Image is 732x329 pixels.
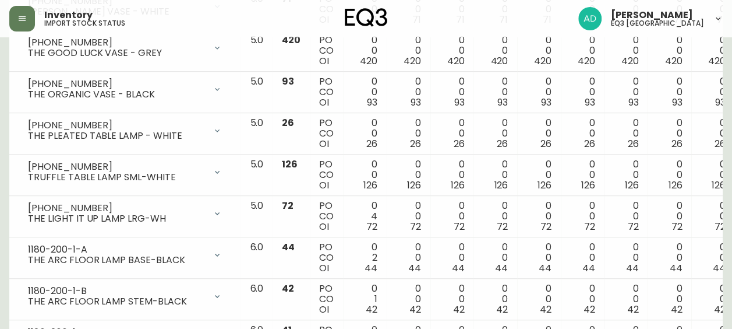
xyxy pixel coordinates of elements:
[28,244,206,255] div: 1180-200-1-A
[410,137,421,150] span: 26
[668,178,682,192] span: 126
[352,283,377,315] div: 0 1
[578,54,595,68] span: 420
[19,118,231,143] div: [PHONE_NUMBER]THE PLEATED TABLE LAMP - WHITE
[407,178,421,192] span: 126
[670,303,682,316] span: 42
[440,201,465,232] div: 0 0
[540,303,551,316] span: 42
[319,220,329,233] span: OI
[28,255,206,265] div: THE ARC FLOOR LAMP BASE-BLACK
[584,137,595,150] span: 26
[701,118,726,149] div: 0 0
[28,120,206,131] div: [PHONE_NUMBER]
[366,137,377,150] span: 26
[614,242,639,274] div: 0 0
[28,131,206,141] div: THE PLEATED TABLE LAMP - WHITE
[241,196,273,237] td: 5.0
[28,296,206,307] div: THE ARC FLOOR LAMP STEM-BLACK
[497,96,508,109] span: 93
[440,242,465,274] div: 0 0
[319,178,329,192] span: OI
[447,54,465,68] span: 420
[494,178,508,192] span: 126
[366,220,377,233] span: 72
[701,76,726,108] div: 0 0
[526,201,551,232] div: 0 0
[352,242,377,274] div: 0 2
[570,35,595,66] div: 0 0
[497,220,508,233] span: 72
[625,178,639,192] span: 126
[712,178,726,192] span: 126
[584,220,595,233] span: 72
[701,242,726,274] div: 0 0
[282,75,294,88] span: 93
[627,303,639,316] span: 42
[396,201,421,232] div: 0 0
[28,48,206,58] div: THE GOOD LUCK VASE - GREY
[540,220,551,233] span: 72
[352,159,377,191] div: 0 0
[352,35,377,66] div: 0 0
[526,242,551,274] div: 0 0
[621,54,639,68] span: 420
[408,261,421,275] span: 44
[483,201,508,232] div: 0 0
[657,201,682,232] div: 0 0
[28,162,206,172] div: [PHONE_NUMBER]
[241,155,273,196] td: 5.0
[671,96,682,109] span: 93
[19,283,231,309] div: 1180-200-1-BTHE ARC FLOOR LAMP STEM-BLACK
[582,261,595,275] span: 44
[440,118,465,149] div: 0 0
[440,35,465,66] div: 0 0
[440,283,465,315] div: 0 0
[319,201,334,232] div: PO CO
[319,35,334,66] div: PO CO
[396,159,421,191] div: 0 0
[626,261,639,275] span: 44
[319,54,329,68] span: OI
[452,261,465,275] span: 44
[319,261,329,275] span: OI
[713,261,726,275] span: 44
[319,283,334,315] div: PO CO
[345,8,388,27] img: logo
[28,286,206,296] div: 1180-200-1-B
[363,178,377,192] span: 126
[614,76,639,108] div: 0 0
[282,282,294,295] span: 42
[319,118,334,149] div: PO CO
[282,157,298,171] span: 126
[614,283,639,315] div: 0 0
[28,213,206,224] div: THE LIGHT IT UP LAMP LRG-WH
[628,137,639,150] span: 26
[537,178,551,192] span: 126
[657,35,682,66] div: 0 0
[440,76,465,108] div: 0 0
[352,118,377,149] div: 0 0
[19,242,231,268] div: 1180-200-1-ATHE ARC FLOOR LAMP BASE-BLACK
[578,7,602,30] img: 308eed972967e97254d70fe596219f44
[701,159,726,191] div: 0 0
[28,203,206,213] div: [PHONE_NUMBER]
[570,118,595,149] div: 0 0
[483,159,508,191] div: 0 0
[352,76,377,108] div: 0 0
[611,10,693,20] span: [PERSON_NAME]
[570,201,595,232] div: 0 0
[714,303,726,316] span: 42
[319,96,329,109] span: OI
[19,76,231,102] div: [PHONE_NUMBER]THE ORGANIC VASE - BLACK
[319,137,329,150] span: OI
[611,20,704,27] h5: eq3 [GEOGRAPHIC_DATA]
[628,220,639,233] span: 72
[715,220,726,233] span: 72
[539,261,551,275] span: 44
[396,118,421,149] div: 0 0
[483,242,508,274] div: 0 0
[410,220,421,233] span: 72
[664,54,682,68] span: 420
[585,96,595,109] span: 93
